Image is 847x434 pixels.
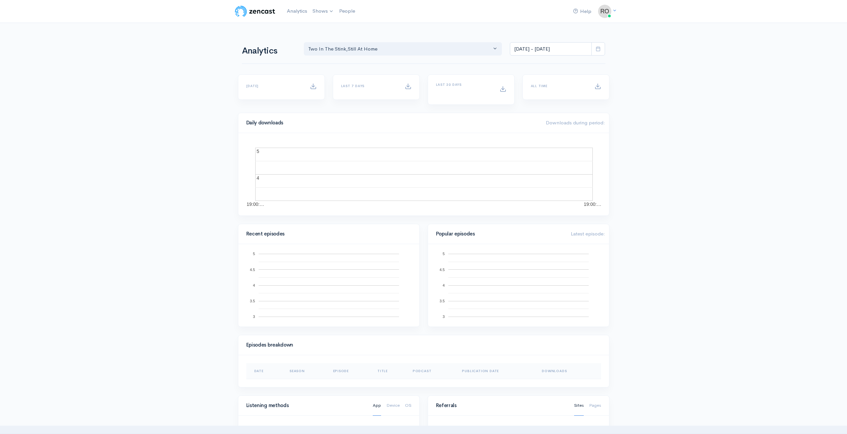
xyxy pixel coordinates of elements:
[570,4,594,19] a: Help
[436,231,563,237] h4: Popular episodes
[442,315,444,319] text: 3
[246,231,407,237] h4: Recent episodes
[253,315,255,319] text: 3
[589,395,601,416] a: Pages
[439,299,444,303] text: 3.5
[246,141,601,208] svg: A chart.
[336,4,358,18] a: People
[598,5,611,18] img: ...
[546,119,605,126] span: Downloads during period:
[457,363,536,379] th: Publication Date
[246,342,597,348] h4: Episodes breakdown
[536,363,601,379] th: Downloads
[308,45,492,53] div: Two In The Stink , Still At Home
[257,175,259,181] text: 4
[341,84,397,88] h6: Last 7 days
[242,46,296,56] h1: Analytics
[386,395,400,416] a: Device
[510,42,592,56] input: analytics date range selector
[584,202,601,207] text: 19:00:…
[257,149,259,154] text: 5
[246,84,302,88] h6: [DATE]
[574,395,584,416] a: Sites
[373,395,381,416] a: App
[247,202,264,207] text: 19:00:…
[442,252,444,256] text: 5
[439,267,444,271] text: 4.5
[407,363,457,379] th: Podcast
[250,299,255,303] text: 3.5
[234,5,276,18] img: ZenCast Logo
[436,83,492,86] h6: Last 30 days
[250,267,255,271] text: 4.5
[436,403,566,408] h4: Referrals
[284,4,310,18] a: Analytics
[284,363,328,379] th: Season
[824,411,840,427] iframe: gist-messenger-bubble-iframe
[246,403,365,408] h4: Listening methods
[304,42,502,56] button: Two In The Stink, Still At Home
[405,395,411,416] a: OS
[253,252,255,256] text: 5
[328,363,372,379] th: Episode
[571,230,605,237] span: Latest episode:
[436,252,601,319] svg: A chart.
[310,4,336,19] a: Shows
[442,283,444,287] text: 4
[246,120,538,126] h4: Daily downloads
[253,283,255,287] text: 4
[372,363,407,379] th: Title
[246,252,412,319] svg: A chart.
[246,363,284,379] th: Date
[531,84,586,88] h6: All time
